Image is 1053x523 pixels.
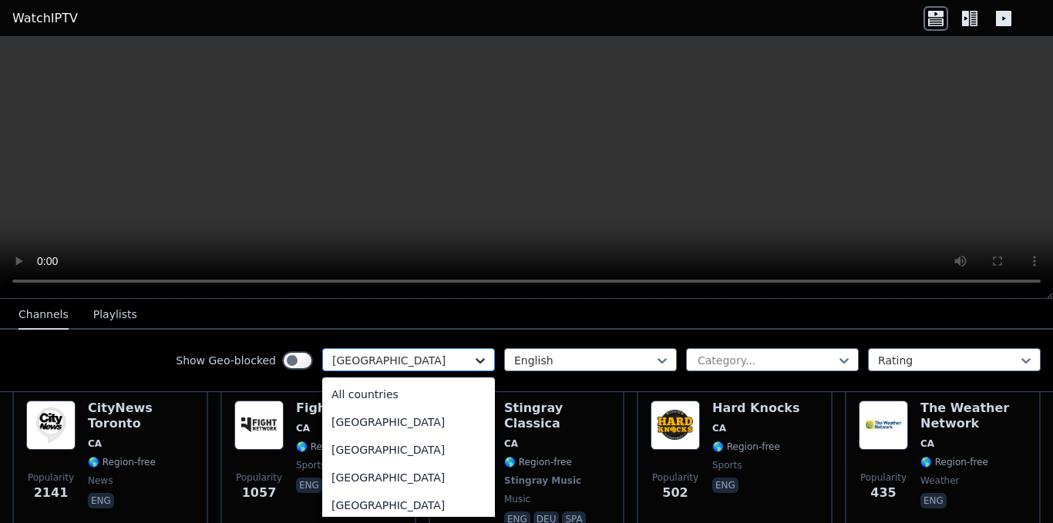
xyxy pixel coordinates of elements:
span: 502 [662,484,688,502]
button: Channels [19,300,69,330]
img: Hard Knocks [651,401,700,450]
span: 435 [870,484,896,502]
label: Show Geo-blocked [176,353,276,368]
p: eng [712,478,738,493]
span: CA [504,438,518,450]
span: CA [920,438,934,450]
span: 🌎 Region-free [712,441,780,453]
span: CA [296,422,310,434]
span: 2141 [34,484,69,502]
button: Playlists [93,300,137,330]
span: Popularity [652,471,698,484]
span: Stingray Music [504,474,581,487]
div: [GEOGRAPHIC_DATA] [322,408,495,436]
h6: Hard Knocks [712,401,800,416]
h6: Stingray Classica [504,401,611,431]
h6: CityNews Toronto [88,401,194,431]
span: 🌎 Region-free [296,441,364,453]
h6: Fight Network [296,401,395,416]
span: Popularity [28,471,74,484]
span: news [88,474,113,487]
span: 1057 [242,484,277,502]
p: eng [296,478,322,493]
span: sports [296,459,325,471]
div: [GEOGRAPHIC_DATA] [322,464,495,491]
p: eng [920,493,947,508]
span: Popularity [860,471,907,484]
img: The Weather Network [859,401,908,450]
h6: The Weather Network [920,401,1027,431]
div: All countries [322,381,495,408]
p: eng [88,493,114,508]
span: sports [712,459,742,471]
img: Fight Network [234,401,284,450]
div: [GEOGRAPHIC_DATA] [322,491,495,519]
a: WatchIPTV [12,9,78,28]
span: 🌎 Region-free [88,456,156,468]
span: music [504,493,530,505]
span: 🌎 Region-free [920,456,988,468]
span: 🌎 Region-free [504,456,572,468]
span: Popularity [236,471,282,484]
span: CA [88,438,102,450]
span: CA [712,422,726,434]
div: [GEOGRAPHIC_DATA] [322,436,495,464]
span: weather [920,474,960,487]
img: CityNews Toronto [26,401,76,450]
